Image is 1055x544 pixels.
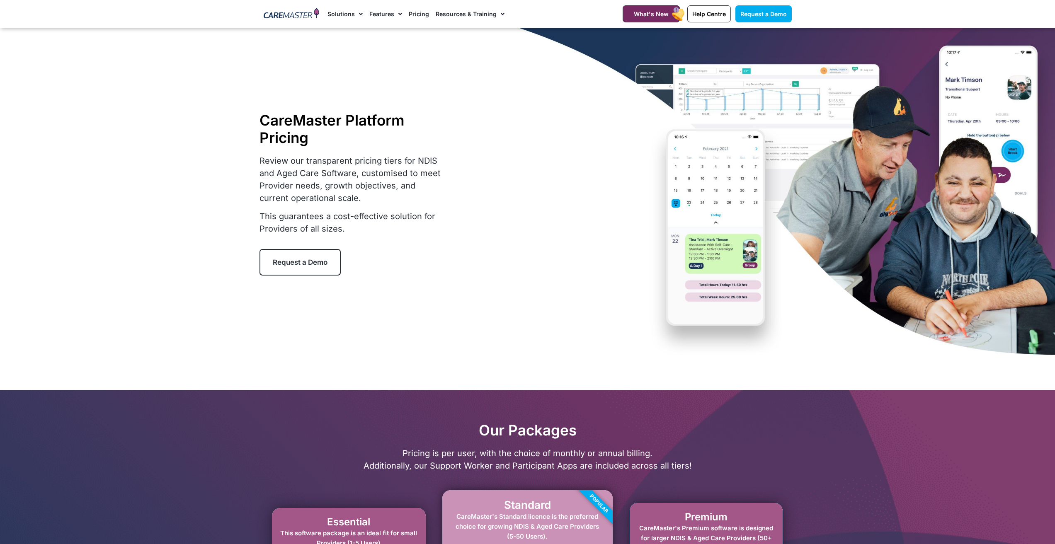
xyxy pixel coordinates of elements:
h2: Premium [638,511,774,523]
p: Pricing is per user, with the choice of monthly or annual billing. Additionally, our Support Work... [260,447,796,472]
span: What's New [634,10,669,17]
p: Review our transparent pricing tiers for NDIS and Aged Care Software, customised to meet Provider... [260,155,444,204]
span: Request a Demo [740,10,787,17]
h1: CareMaster Platform Pricing [260,111,444,146]
span: CareMaster's Standard licence is the preferred choice for growing NDIS & Aged Care Providers (5-5... [456,513,599,540]
span: Help Centre [692,10,726,17]
h2: Standard [451,498,604,511]
img: CareMaster Logo [264,8,320,20]
p: This guarantees a cost-effective solution for Providers of all sizes. [260,210,444,235]
a: Help Centre [687,5,731,22]
h2: Essential [280,516,417,528]
a: Request a Demo [735,5,792,22]
span: Request a Demo [273,258,327,266]
h2: Our Packages [260,421,796,439]
a: What's New [623,5,680,22]
a: Request a Demo [260,249,341,276]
